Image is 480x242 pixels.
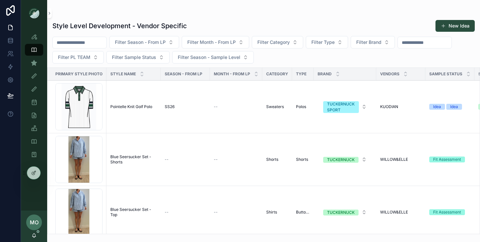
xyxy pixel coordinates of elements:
span: Filter Season - From LP [115,39,166,46]
a: -- [214,104,258,109]
a: Button Downs [296,210,310,215]
a: Fit Assessment [429,157,471,162]
a: -- [165,210,206,215]
a: Polos [296,104,310,109]
a: WILLOW&ELLE [380,210,421,215]
a: Blue Seersucker Set - Shorts [110,154,157,165]
span: -- [165,157,169,162]
a: -- [214,210,258,215]
span: Sample Status [429,71,462,77]
button: Select Button [318,206,372,218]
span: Filter Season - Sample Level [178,54,240,61]
button: Select Button [52,51,104,64]
span: Shorts [266,157,278,162]
span: Vendors [380,71,399,77]
a: Sweaters [266,104,288,109]
div: Fit Assessment [433,209,461,215]
button: Select Button [172,51,254,64]
div: Idea [433,104,441,110]
a: Blue Seersucker Set - Top [110,207,157,217]
div: scrollable content [21,26,47,169]
button: Select Button [306,36,348,48]
span: MO [30,218,39,226]
a: SS26 [165,104,206,109]
span: Month - From LP [214,71,250,77]
div: TUCKERNUCK [327,210,355,215]
button: Select Button [351,36,395,48]
a: Pointelle Knit Golf Polo [110,104,157,109]
span: KUODIAN [380,104,398,109]
button: Select Button [182,36,249,48]
span: SS26 [165,104,175,109]
span: Style Name [110,71,136,77]
a: -- [165,157,206,162]
button: Select Button [252,36,303,48]
span: Category [266,71,288,77]
span: Type [296,71,306,77]
span: Filter Month - From LP [187,39,236,46]
a: Shirts [266,210,288,215]
a: WILLOW&ELLE [380,157,421,162]
span: Filter Type [311,39,335,46]
a: -- [214,157,258,162]
span: Primary Style Photo [55,71,102,77]
span: Shorts [296,157,308,162]
img: App logo [29,8,39,18]
button: Select Button [106,51,170,64]
div: Fit Assessment [433,157,461,162]
span: Shirts [266,210,277,215]
span: Filter Category [257,39,290,46]
span: Filter Sample Status [112,54,156,61]
span: Brand [318,71,332,77]
button: New Idea [435,20,475,32]
span: WILLOW&ELLE [380,210,408,215]
div: TUCKERNUCK [327,157,355,163]
span: Sweaters [266,104,284,109]
a: Shorts [296,157,310,162]
span: Season - From LP [165,71,202,77]
button: Select Button [109,36,179,48]
span: WILLOW&ELLE [380,157,408,162]
h1: Style Level Development - Vendor Specific [52,21,187,30]
span: Filter PL TEAM [58,54,90,61]
span: -- [214,104,218,109]
span: Polos [296,104,306,109]
div: TUCKERNUCK SPORT [327,101,355,113]
button: Select Button [318,98,372,116]
button: Select Button [318,154,372,165]
a: Fit Assessment [429,209,471,215]
div: Idea [450,104,458,110]
a: Shorts [266,157,288,162]
a: KUODIAN [380,104,421,109]
a: IdeaIdea [429,104,471,110]
span: -- [165,210,169,215]
span: Pointelle Knit Golf Polo [110,104,152,109]
a: Select Button [318,153,372,166]
span: Filter Brand [356,39,381,46]
span: -- [214,157,218,162]
span: -- [214,210,218,215]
